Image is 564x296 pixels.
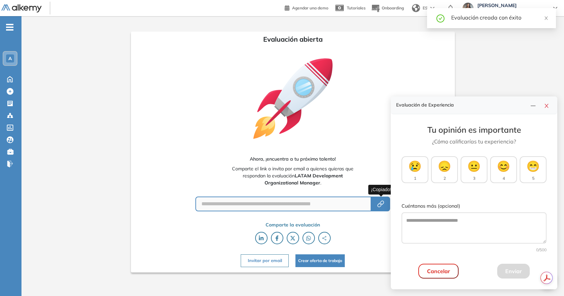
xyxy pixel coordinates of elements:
[438,158,451,174] span: 😞
[295,254,345,267] button: Crear oferta de trabajo
[285,3,328,11] a: Agendar una demo
[402,137,547,145] p: ¿Cómo calificarías tu experiencia?
[412,4,420,12] img: world
[526,158,540,174] span: 😁
[473,175,475,181] span: 3
[382,5,404,10] span: Onboarding
[6,27,13,28] i: -
[503,175,505,181] span: 4
[265,173,343,186] b: LATAM Development Organizational Manager
[418,264,459,279] button: Cancelar
[408,158,422,174] span: 😢
[402,125,547,135] h3: Tu opinión es importante
[396,102,528,108] h4: Evaluación de Experiencia
[402,247,547,253] div: 0 /500
[430,7,434,9] img: arrow
[250,156,336,163] span: Ahora, ¡encuentra a tu próximo talento!
[8,56,12,61] span: A
[1,4,42,13] img: Logo
[436,13,444,23] span: check-circle
[368,185,394,195] div: ¡Copiado!
[520,156,547,183] button: 😁5
[443,175,446,181] span: 2
[263,34,323,44] span: Evaluación abierta
[371,1,404,15] button: Onboarding
[541,100,552,110] button: close
[292,5,328,10] span: Agendar una demo
[477,3,547,8] span: [PERSON_NAME]
[402,156,428,183] button: 😢1
[266,221,320,228] span: Comparte la evaluación
[461,156,487,183] button: 😐3
[532,175,534,181] span: 5
[423,5,428,11] span: ES
[402,203,547,210] label: Cuéntanos más (opcional)
[530,103,536,109] span: line
[528,100,538,110] button: line
[431,156,458,183] button: 😞2
[467,158,481,174] span: 😐
[544,16,549,20] span: close
[414,175,416,181] span: 1
[490,156,517,183] button: 😊4
[544,103,549,109] span: close
[451,13,548,22] div: Evaluación creada con éxito
[497,264,530,279] button: Enviar
[226,165,360,186] span: Comparte el link o invita por email a quienes quieras que respondan la evaluación .
[241,254,288,267] button: Invitar por email
[497,158,510,174] span: 😊
[347,5,366,10] span: Tutoriales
